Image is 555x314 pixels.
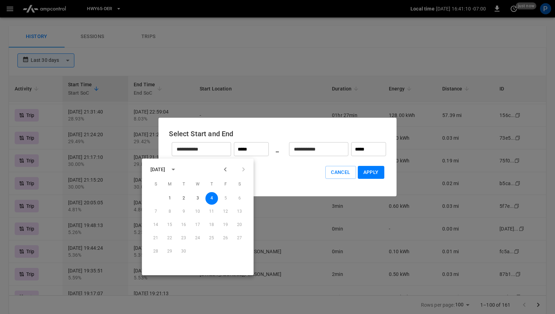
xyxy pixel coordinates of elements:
button: calendar view is open, switch to year view [167,163,179,175]
h6: Select Start and End [169,128,386,139]
span: Sunday [150,177,162,191]
h6: _ [276,144,279,155]
span: Friday [220,177,232,191]
div: [DATE] [150,166,165,173]
button: 2 [178,192,190,205]
button: Apply [358,166,384,179]
button: Previous month [220,163,231,175]
span: Wednesday [192,177,204,191]
button: 3 [192,192,204,205]
span: Monday [164,177,176,191]
button: Cancel [325,166,356,179]
button: 4 [206,192,218,205]
span: Saturday [234,177,246,191]
button: 1 [164,192,176,205]
span: Tuesday [178,177,190,191]
span: Thursday [206,177,218,191]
